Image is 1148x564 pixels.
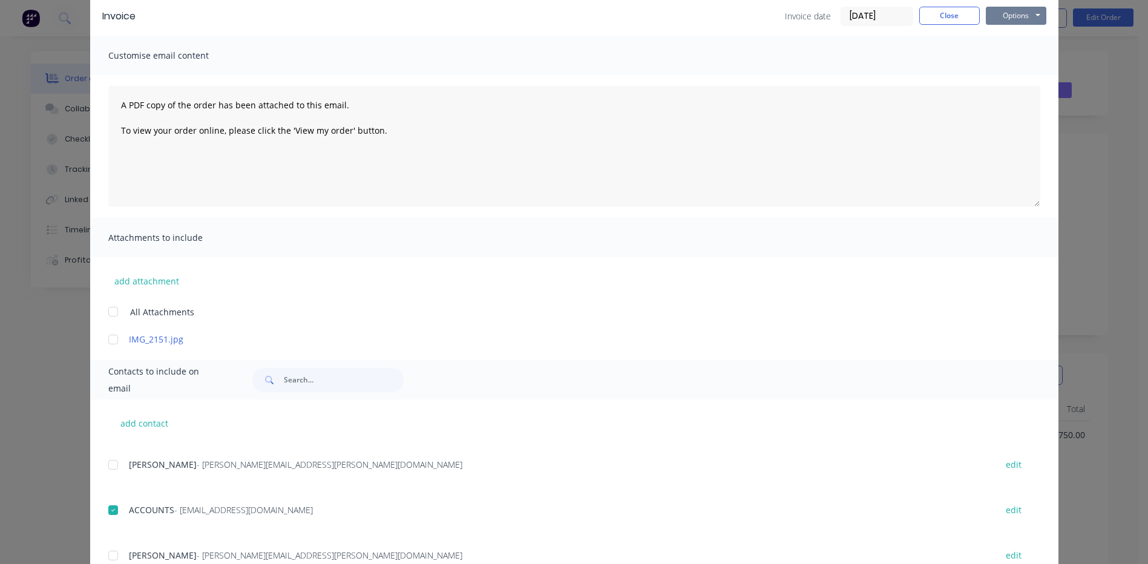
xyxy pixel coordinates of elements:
textarea: A PDF copy of the order has been attached to this email. To view your order online, please click ... [108,86,1040,207]
a: IMG_2151.jpg [129,333,984,346]
button: edit [999,502,1029,518]
span: [PERSON_NAME] [129,459,197,470]
button: add contact [108,414,181,432]
span: Invoice date [785,10,831,22]
div: Invoice [102,9,136,24]
span: All Attachments [130,306,194,318]
button: Close [919,7,980,25]
span: Customise email content [108,47,241,64]
span: [PERSON_NAME] [129,549,197,561]
span: Attachments to include [108,229,241,246]
span: - [PERSON_NAME][EMAIL_ADDRESS][PERSON_NAME][DOMAIN_NAME] [197,459,462,470]
span: - [EMAIL_ADDRESS][DOMAIN_NAME] [174,504,313,516]
span: Contacts to include on email [108,363,223,397]
button: Options [986,7,1046,25]
button: edit [999,456,1029,473]
button: add attachment [108,272,185,290]
span: - [PERSON_NAME][EMAIL_ADDRESS][PERSON_NAME][DOMAIN_NAME] [197,549,462,561]
input: Search... [284,368,404,392]
span: ACCOUNTS [129,504,174,516]
button: edit [999,547,1029,563]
